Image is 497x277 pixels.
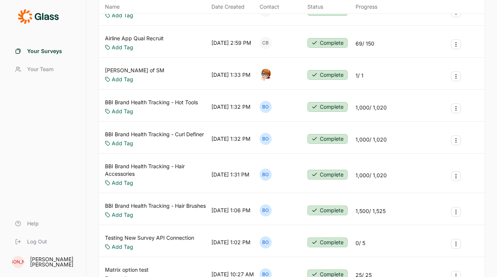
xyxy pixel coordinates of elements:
[307,170,348,180] button: Complete
[112,12,133,19] a: Add Tag
[211,103,251,111] div: [DATE] 1:32 PM
[105,99,198,106] a: BBI Brand Health Tracking - Hot Tools
[211,39,251,47] div: [DATE] 2:59 PM
[307,38,348,48] button: Complete
[105,131,204,138] a: BBI Brand Health Tracking - Curl Definer
[307,102,348,112] button: Complete
[27,47,62,55] span: Your Surveys
[356,136,387,143] div: 1,000 / 1,020
[307,70,348,80] button: Complete
[112,44,133,51] a: Add Tag
[451,207,461,217] button: Survey Actions
[260,37,272,49] div: CB
[105,67,164,74] a: [PERSON_NAME] of SM
[12,256,24,268] div: [PERSON_NAME]
[451,103,461,113] button: Survey Actions
[307,134,348,144] button: Complete
[105,202,206,210] a: BBI Brand Health Tracking - Hair Brushes
[27,220,39,227] span: Help
[356,207,386,215] div: 1,500 / 1,525
[105,3,120,11] span: Name
[112,179,133,187] a: Add Tag
[307,3,323,11] div: Status
[112,211,133,219] a: Add Tag
[105,266,149,274] a: Matrix option test
[260,169,272,181] div: BO
[451,239,461,249] button: Survey Actions
[451,72,461,81] button: Survey Actions
[356,3,377,11] div: Progress
[260,204,272,216] div: BO
[211,239,251,246] div: [DATE] 1:02 PM
[27,65,53,73] span: Your Team
[356,172,387,179] div: 1,000 / 1,020
[112,243,133,251] a: Add Tag
[260,69,272,81] img: o7kyh2p2njg4amft5nuk.png
[356,72,363,79] div: 1 / 1
[105,234,194,242] a: Testing New Survey API Connection
[260,236,272,248] div: BO
[356,239,365,247] div: 0 / 5
[307,205,348,215] button: Complete
[451,135,461,145] button: Survey Actions
[211,171,249,178] div: [DATE] 1:31 PM
[211,3,245,11] span: Date Created
[112,76,133,83] a: Add Tag
[451,171,461,181] button: Survey Actions
[211,207,251,214] div: [DATE] 1:06 PM
[356,40,374,47] div: 69 / 150
[356,104,387,111] div: 1,000 / 1,020
[260,133,272,145] div: BO
[112,108,133,115] a: Add Tag
[451,40,461,49] button: Survey Actions
[27,238,47,245] span: Log Out
[105,163,208,178] a: BBI Brand Health Tracking - Hair Accessories
[112,140,133,147] a: Add Tag
[211,71,251,79] div: [DATE] 1:33 PM
[30,257,77,267] div: [PERSON_NAME] [PERSON_NAME]
[105,35,164,42] a: Airline App Qual Recruit
[260,101,272,113] div: BO
[211,135,251,143] div: [DATE] 1:32 PM
[307,237,348,247] button: Complete
[260,3,279,11] div: Contact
